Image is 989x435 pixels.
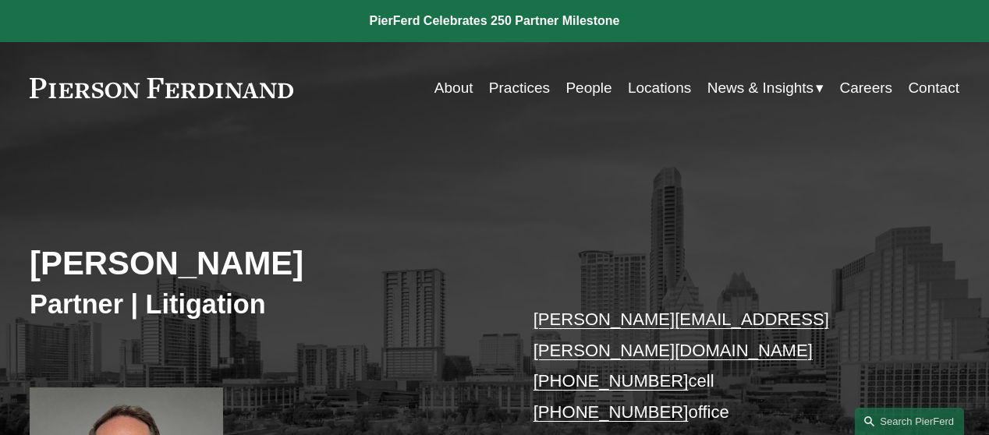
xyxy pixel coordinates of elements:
[30,288,494,320] h3: Partner | Litigation
[533,309,829,360] a: [PERSON_NAME][EMAIL_ADDRESS][PERSON_NAME][DOMAIN_NAME]
[839,73,892,103] a: Careers
[707,73,824,103] a: folder dropdown
[434,73,473,103] a: About
[565,73,611,103] a: People
[628,73,691,103] a: Locations
[30,244,494,284] h2: [PERSON_NAME]
[707,75,814,101] span: News & Insights
[908,73,959,103] a: Contact
[533,402,689,422] a: [PHONE_NUMBER]
[533,371,689,391] a: [PHONE_NUMBER]
[489,73,550,103] a: Practices
[855,408,964,435] a: Search this site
